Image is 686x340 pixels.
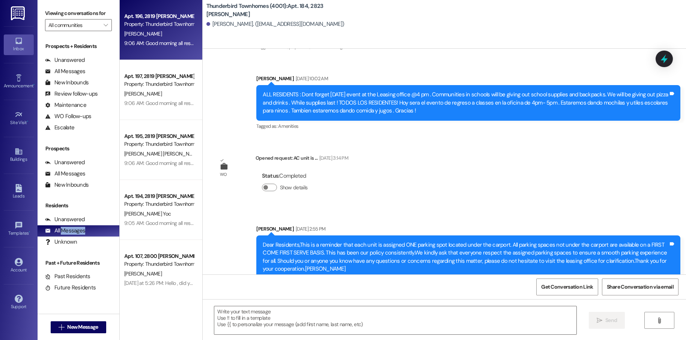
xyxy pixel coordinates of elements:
[124,210,171,217] span: [PERSON_NAME] Yoc
[51,321,106,333] button: New Message
[597,318,602,324] i: 
[45,124,74,132] div: Escalate
[104,22,108,28] i: 
[38,259,119,267] div: Past + Future Residents
[38,202,119,210] div: Residents
[317,154,348,162] div: [DATE] 3:14 PM
[124,192,194,200] div: Apt. 194, 2819 [PERSON_NAME]
[124,40,496,46] div: 9:06 AM: Good morning all residents, due to an emergency we will shut off the water until further...
[45,56,85,64] div: Unanswered
[45,181,89,189] div: New Inbounds
[124,260,194,268] div: Property: Thunderbird Townhomes (4001)
[262,172,279,180] b: Status
[262,170,311,182] div: : Completed
[4,182,34,202] a: Leads
[206,2,357,18] b: Thunderbird Townhomes (4001): Apt. 184, 2823 [PERSON_NAME]
[45,101,86,109] div: Maintenance
[33,82,35,87] span: •
[59,324,64,330] i: 
[656,318,662,324] i: 
[602,279,678,295] button: Share Conversation via email
[48,19,100,31] input: All communities
[124,160,496,166] div: 9:06 AM: Good morning all residents, due to an emergency we will shut off the water until further...
[124,20,194,28] div: Property: Thunderbird Townhomes (4001)
[67,323,98,331] span: New Message
[256,121,680,132] div: Tagged as:
[29,229,30,235] span: •
[124,100,496,106] div: 9:06 AM: Good morning all residents, due to an emergency we will shut off the water until further...
[124,30,162,37] span: [PERSON_NAME]
[45,79,89,87] div: New Inbounds
[220,171,227,178] div: WO
[11,6,26,20] img: ResiDesk Logo
[45,112,91,120] div: WO Follow-ups
[278,123,298,129] span: Amenities
[45,284,96,292] div: Future Residents
[256,154,348,165] div: Opened request: AC unit is ...
[45,216,85,223] div: Unanswered
[263,91,668,115] div: ALL RESIDENTS : Dont forget [DATE] event at the Leasing office @4 pm . Communities in schools wil...
[45,67,85,75] div: All Messages
[256,225,680,235] div: [PERSON_NAME]
[124,270,162,277] span: [PERSON_NAME]
[4,108,34,129] a: Site Visit •
[263,241,668,273] div: Dear Residents,This is a reminder that each unit is assigned ONE parking spot located under the c...
[4,34,34,55] a: Inbox
[4,256,34,276] a: Account
[45,7,112,19] label: Viewing conversations for
[607,283,674,291] span: Share Conversation via email
[124,72,194,80] div: Apt. 197, 2819 [PERSON_NAME]
[45,238,77,246] div: Unknown
[124,12,194,20] div: Apt. 196, 2819 [PERSON_NAME]
[124,150,203,157] span: [PERSON_NAME] [PERSON_NAME]
[310,43,347,50] span: Additional charges
[280,184,308,192] label: Show details
[45,273,90,280] div: Past Residents
[294,225,326,233] div: [DATE] 2:55 PM
[45,170,85,178] div: All Messages
[124,80,194,88] div: Property: Thunderbird Townhomes (4001)
[206,20,345,28] div: [PERSON_NAME]. ([EMAIL_ADDRESS][DOMAIN_NAME])
[45,227,85,235] div: All Messages
[294,75,328,82] div: [DATE] 10:02 AM
[124,140,194,148] div: Property: Thunderbird Townhomes (4001)
[605,316,617,324] span: Send
[278,43,310,50] span: Rent/payments ,
[124,132,194,140] div: Apt. 195, 2819 [PERSON_NAME]
[38,42,119,50] div: Prospects + Residents
[38,145,119,153] div: Prospects
[45,90,98,98] div: Review follow-ups
[589,312,625,329] button: Send
[4,145,34,165] a: Buildings
[536,279,598,295] button: Get Conversation Link
[541,283,593,291] span: Get Conversation Link
[124,220,496,226] div: 9:05 AM: Good morning all residents, due to an emergency we will shut off the water until further...
[45,159,85,166] div: Unanswered
[4,219,34,239] a: Templates •
[124,200,194,208] div: Property: Thunderbird Townhomes (4001)
[124,90,162,97] span: [PERSON_NAME]
[124,280,255,286] div: [DATE] at 5:26 PM: Hello , did you want to renew your lease ?
[27,119,28,124] span: •
[4,292,34,313] a: Support
[124,252,194,260] div: Apt. 107, 2800 [PERSON_NAME]
[256,75,680,85] div: [PERSON_NAME]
